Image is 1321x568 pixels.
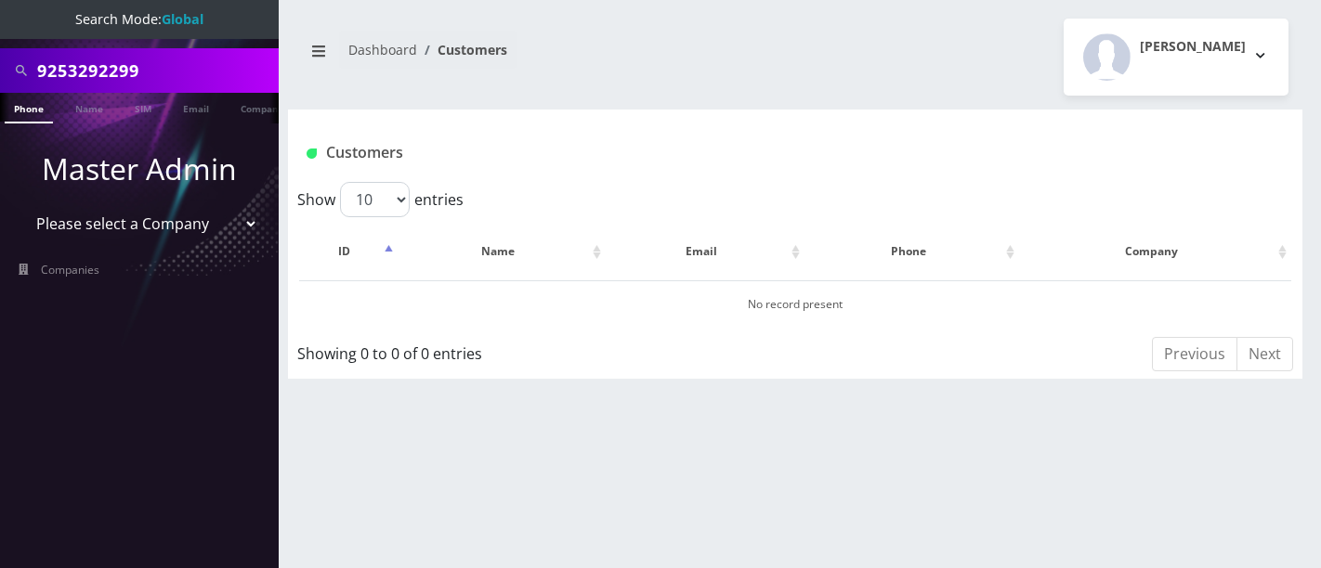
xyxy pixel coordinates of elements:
[297,182,464,217] label: Show entries
[231,93,294,122] a: Company
[1021,225,1291,278] th: Company: activate to sort column ascending
[302,31,781,84] nav: breadcrumb
[174,93,218,122] a: Email
[41,262,99,278] span: Companies
[806,225,1018,278] th: Phone: activate to sort column ascending
[399,225,606,278] th: Name: activate to sort column ascending
[340,182,410,217] select: Showentries
[75,10,203,28] span: Search Mode:
[307,144,1117,161] h1: Customers
[125,93,161,122] a: SIM
[37,53,274,88] input: Search All Companies
[1140,39,1246,55] h2: [PERSON_NAME]
[1236,337,1293,371] a: Next
[66,93,112,122] a: Name
[1064,19,1288,96] button: [PERSON_NAME]
[297,335,699,365] div: Showing 0 to 0 of 0 entries
[1152,337,1237,371] a: Previous
[299,225,398,278] th: ID: activate to sort column descending
[608,225,804,278] th: Email: activate to sort column ascending
[348,41,417,58] a: Dashboard
[417,40,507,59] li: Customers
[5,93,53,123] a: Phone
[162,10,203,28] strong: Global
[299,280,1291,328] td: No record present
